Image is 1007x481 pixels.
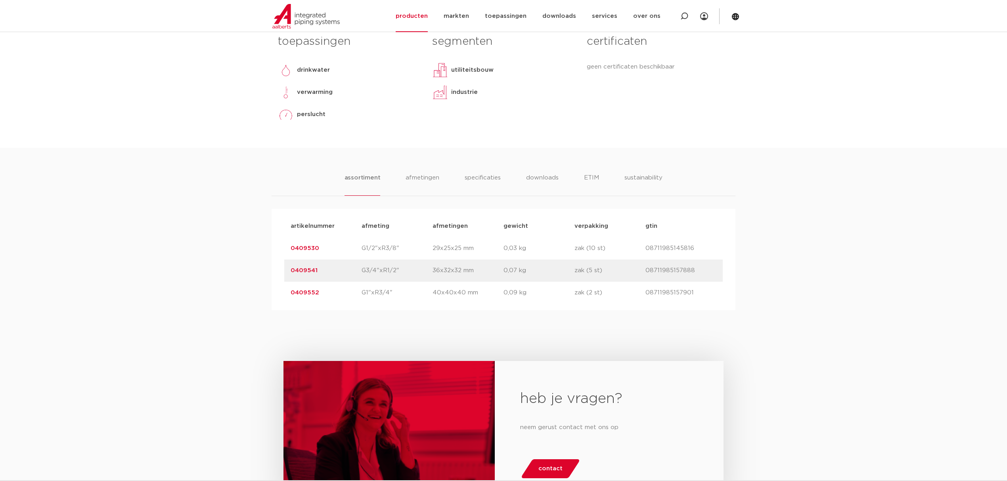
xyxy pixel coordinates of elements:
[278,34,420,50] h3: toepassingen
[574,266,645,275] p: zak (5 st)
[503,221,574,231] p: gewicht
[574,244,645,253] p: zak (10 st)
[624,173,662,196] li: sustainability
[433,266,503,275] p: 36x32x32 mm
[503,244,574,253] p: 0,03 kg
[297,65,330,75] p: drinkwater
[291,267,318,273] a: 0409541
[345,173,381,196] li: assortiment
[433,221,503,231] p: afmetingen
[432,84,448,100] img: industrie
[526,173,559,196] li: downloads
[278,107,294,122] img: perslucht
[291,290,319,296] a: 0409552
[520,421,698,434] p: neem gerust contact met ons op
[451,65,494,75] p: utiliteitsbouw
[362,221,433,231] p: afmeting
[433,244,503,253] p: 29x25x25 mm
[362,288,433,298] p: G1"xR3/4"
[503,288,574,298] p: 0,09 kg
[362,244,433,253] p: G1/2"xR3/8"
[574,221,645,231] p: verpakking
[433,288,503,298] p: 40x40x40 mm
[278,62,294,78] img: drinkwater
[645,244,716,253] p: 08711985145816
[645,266,716,275] p: 08711985157888
[574,288,645,298] p: zak (2 st)
[645,288,716,298] p: 08711985157901
[278,84,294,100] img: verwarming
[587,62,729,72] p: geen certificaten beschikbaar
[587,34,729,50] h3: certificaten
[406,173,439,196] li: afmetingen
[291,221,362,231] p: artikelnummer
[297,110,325,119] p: perslucht
[432,34,574,50] h3: segmenten
[297,88,333,97] p: verwarming
[645,221,716,231] p: gtin
[584,173,599,196] li: ETIM
[520,389,698,408] h2: heb je vragen?
[503,266,574,275] p: 0,07 kg
[432,62,448,78] img: utiliteitsbouw
[538,462,563,475] span: contact
[291,245,319,251] a: 0409530
[465,173,501,196] li: specificaties
[362,266,433,275] p: G3/4"xR1/2"
[520,459,580,478] a: contact
[451,88,478,97] p: industrie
